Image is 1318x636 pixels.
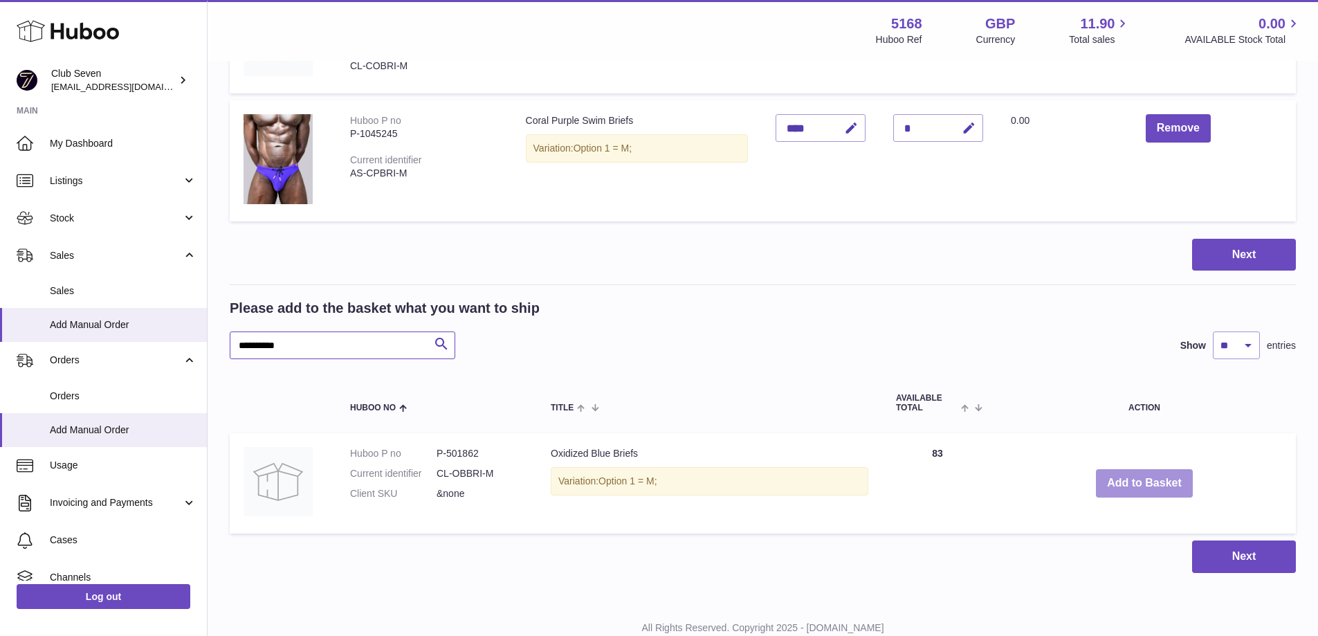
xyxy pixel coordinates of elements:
span: 0.00 [1258,15,1285,33]
dt: Current identifier [350,467,437,480]
div: Currency [976,33,1016,46]
a: 11.90 Total sales [1069,15,1131,46]
span: 11.90 [1080,15,1115,33]
label: Show [1180,339,1206,352]
span: Listings [50,174,182,188]
button: Remove [1146,114,1211,143]
dd: &none [437,487,523,500]
span: Huboo no [350,403,396,412]
span: AVAILABLE Total [896,394,958,412]
td: Coral Purple Swim Briefs [512,100,762,221]
button: Next [1192,239,1296,271]
span: Orders [50,390,196,403]
dt: Client SKU [350,487,437,500]
span: [EMAIL_ADDRESS][DOMAIN_NAME] [51,81,203,92]
div: Current identifier [350,154,422,165]
button: Next [1192,540,1296,573]
div: Huboo P no [350,115,401,126]
strong: 5168 [891,15,922,33]
span: Total sales [1069,33,1131,46]
span: Option 1 = M; [574,143,632,154]
span: Orders [50,354,182,367]
span: Sales [50,284,196,298]
span: Title [551,403,574,412]
span: Sales [50,249,182,262]
span: Usage [50,459,196,472]
a: Log out [17,584,190,609]
div: P-1045245 [350,127,498,140]
div: Variation: [551,467,868,496]
div: AS-CPBRI-M [350,167,498,180]
span: Stock [50,212,182,225]
img: Coral Purple Swim Briefs [244,114,313,204]
span: Add Manual Order [50,318,196,331]
div: Variation: [526,134,748,163]
td: 83 [882,433,993,534]
th: Action [993,380,1296,426]
div: Huboo Ref [876,33,922,46]
span: Option 1 = M; [598,475,657,487]
img: info@wearclubseven.com [17,70,37,91]
dt: Huboo P no [350,447,437,460]
span: entries [1267,339,1296,352]
h2: Please add to the basket what you want to ship [230,299,540,318]
span: Add Manual Order [50,424,196,437]
strong: GBP [985,15,1015,33]
div: Club Seven [51,67,176,93]
span: Invoicing and Payments [50,496,182,509]
img: Oxidized Blue Briefs [244,447,313,516]
p: All Rights Reserved. Copyright 2025 - [DOMAIN_NAME] [219,621,1307,635]
span: 0.00 [1011,115,1029,126]
span: Cases [50,534,196,547]
span: Channels [50,571,196,584]
dd: CL-OBBRI-M [437,467,523,480]
a: 0.00 AVAILABLE Stock Total [1184,15,1301,46]
dd: P-501862 [437,447,523,460]
span: AVAILABLE Stock Total [1184,33,1301,46]
td: Oxidized Blue Briefs [537,433,882,534]
span: My Dashboard [50,137,196,150]
div: CL-COBRI-M [350,60,498,73]
button: Add to Basket [1096,469,1193,498]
